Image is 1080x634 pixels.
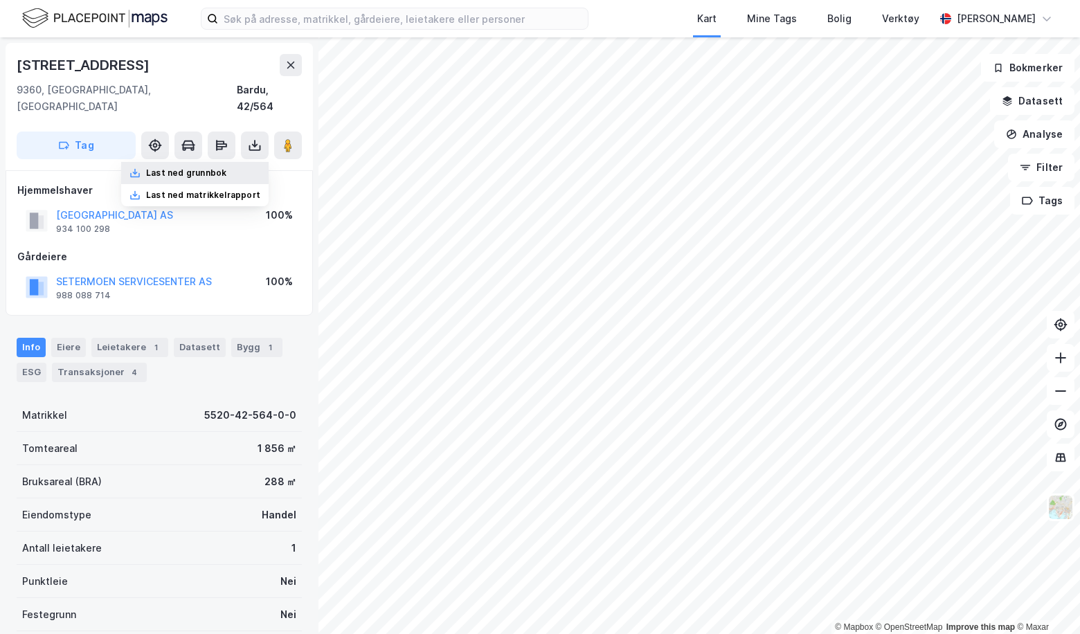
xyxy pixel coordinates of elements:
div: Eiendomstype [22,507,91,523]
div: Last ned grunnbok [146,167,226,179]
div: [STREET_ADDRESS] [17,54,152,76]
div: Eiere [51,338,86,357]
div: Bruksareal (BRA) [22,473,102,490]
div: 100% [266,273,293,290]
div: Kontrollprogram for chat [1011,568,1080,634]
div: Antall leietakere [22,540,102,556]
button: Analyse [994,120,1074,148]
button: Tags [1010,187,1074,215]
div: [PERSON_NAME] [957,10,1036,27]
img: logo.f888ab2527a4732fd821a326f86c7f29.svg [22,6,168,30]
button: Datasett [990,87,1074,115]
iframe: Chat Widget [1011,568,1080,634]
div: Bygg [231,338,282,357]
div: 1 856 ㎡ [258,440,296,457]
div: 1 [291,540,296,556]
div: ESG [17,363,46,382]
div: 5520-42-564-0-0 [204,407,296,424]
div: Handel [262,507,296,523]
div: 1 [149,341,163,354]
div: Matrikkel [22,407,67,424]
div: Kart [697,10,717,27]
div: 9360, [GEOGRAPHIC_DATA], [GEOGRAPHIC_DATA] [17,82,237,115]
input: Søk på adresse, matrikkel, gårdeiere, leietakere eller personer [218,8,588,29]
button: Tag [17,132,136,159]
a: Improve this map [946,622,1015,632]
div: 100% [266,207,293,224]
div: Nei [280,573,296,590]
div: Bardu, 42/564 [237,82,302,115]
div: Gårdeiere [17,248,301,265]
div: Bolig [827,10,852,27]
div: Mine Tags [747,10,797,27]
a: Mapbox [835,622,873,632]
div: Hjemmelshaver [17,182,301,199]
div: Info [17,338,46,357]
div: 4 [127,365,141,379]
div: Punktleie [22,573,68,590]
div: Verktøy [882,10,919,27]
button: Bokmerker [981,54,1074,82]
div: 988 088 714 [56,290,111,301]
button: Filter [1008,154,1074,181]
div: Leietakere [91,338,168,357]
div: Datasett [174,338,226,357]
div: 288 ㎡ [264,473,296,490]
div: Tomteareal [22,440,78,457]
a: OpenStreetMap [876,622,943,632]
div: 1 [263,341,277,354]
div: Transaksjoner [52,363,147,382]
div: Festegrunn [22,606,76,623]
div: Nei [280,606,296,623]
div: 934 100 298 [56,224,110,235]
img: Z [1047,494,1074,520]
div: Last ned matrikkelrapport [146,190,260,201]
